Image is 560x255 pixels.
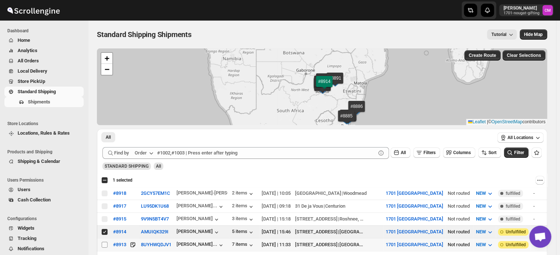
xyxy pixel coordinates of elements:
[390,147,410,158] button: All
[499,4,553,16] button: User menu
[18,159,60,164] span: Shipping & Calendar
[330,79,341,87] img: Marker
[295,228,338,236] div: [STREET_ADDRESS]
[177,203,217,208] div: [PERSON_NAME]...
[505,216,520,222] span: fulfilled
[478,147,501,158] button: Sort
[7,28,84,34] span: Dashboard
[468,119,486,124] a: Leaflet
[130,147,159,159] button: Order
[385,229,443,234] button: 1701 [GEOGRAPHIC_DATA]
[4,223,84,233] button: Widgets
[18,236,36,241] span: Tracking
[487,29,517,40] button: Tutorial
[505,229,526,235] span: Unfulfilled
[507,52,541,58] span: Clear Selections
[385,203,443,209] button: 1701 [GEOGRAPHIC_DATA]
[488,150,497,155] span: Sort
[18,48,37,53] span: Analytics
[7,149,84,155] span: Products and Shipping
[319,82,330,90] img: Marker
[101,132,115,142] button: All
[113,229,126,234] button: #8914
[4,56,84,66] button: All Orders
[113,177,132,183] span: 1 selected
[113,190,126,196] button: #8918
[423,150,436,155] span: Filters
[232,229,255,236] button: 5 items
[97,30,192,39] span: Standard Shipping Shipments
[156,164,161,169] span: All
[28,99,50,105] span: Shipments
[262,241,291,248] div: [DATE] | 11:33
[177,229,220,236] button: [PERSON_NAME]
[545,8,551,13] text: CM
[113,242,126,247] div: #8913
[533,190,558,197] div: -
[508,135,533,141] span: All Locations
[505,190,520,196] span: fulfilled
[114,149,129,157] span: Find by
[177,241,225,249] button: [PERSON_NAME]...
[385,190,443,196] button: 1701 [GEOGRAPHIC_DATA]
[471,226,498,238] button: NEW
[524,32,543,37] span: Hide Map
[18,225,34,231] span: Widgets
[141,203,169,209] button: LU95DK1U68
[471,200,498,212] button: NEW
[101,64,112,75] a: Zoom out
[295,215,381,223] div: |
[141,216,169,222] button: 9V9N5BT4V7
[232,190,255,197] button: 2 items
[320,79,331,87] img: Marker
[101,53,112,64] a: Zoom in
[18,197,51,203] span: Cash Collection
[325,203,345,210] div: Centurion
[464,50,501,61] button: Create Route
[319,79,330,87] img: Marker
[317,81,328,90] img: Marker
[232,216,255,223] button: 3 items
[295,215,338,223] div: [STREET_ADDRESS]
[135,149,147,157] div: Order
[476,216,486,222] span: NEW
[471,213,498,225] button: NEW
[177,241,217,247] div: [PERSON_NAME]...
[113,216,126,222] div: #8915
[177,190,228,197] div: [PERSON_NAME]-[PERSON_NAME]
[533,215,558,223] div: -
[447,190,471,197] div: Not routed
[447,241,471,248] div: Not routed
[295,203,323,210] div: 31 De ja Vous
[262,203,291,210] div: [DATE] | 09:18
[6,1,61,19] img: ScrollEngine
[476,203,486,209] span: NEW
[157,147,376,159] input: #1002,#1003 | Press enter after typing
[505,242,526,248] span: Unfulfilled
[141,242,171,247] button: 8UYHWQDJV1
[413,147,440,158] button: Filters
[105,65,109,74] span: −
[447,203,471,210] div: Not routed
[232,241,255,249] button: 7 items
[317,82,328,90] img: Marker
[520,29,547,40] button: Map action label
[504,147,528,158] button: Filter
[529,226,551,248] a: Open chat
[385,216,443,222] button: 1701 [GEOGRAPHIC_DATA]
[4,128,84,138] button: Locations, Rules & Rates
[469,52,496,58] span: Create Route
[4,156,84,167] button: Shipping & Calendar
[535,176,544,185] button: Actions
[177,216,220,223] button: [PERSON_NAME]
[514,150,524,155] span: Filter
[339,215,365,223] div: Roshnee, Vereeniging
[18,89,56,94] span: Standard Shipping
[18,68,47,74] span: Local Delivery
[351,107,362,115] img: Marker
